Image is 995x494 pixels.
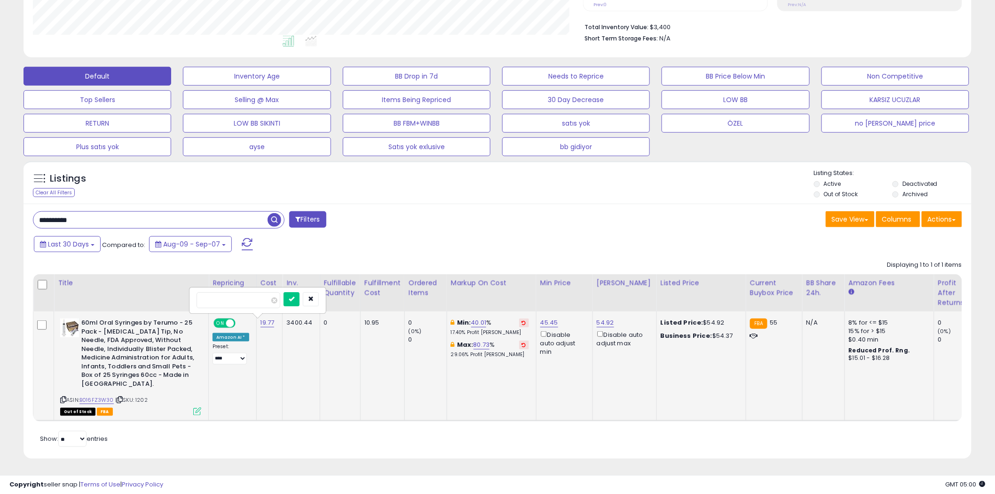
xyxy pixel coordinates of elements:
[457,340,474,349] b: Max:
[50,172,86,185] h5: Listings
[662,114,809,133] button: ÖZEL
[471,318,487,327] a: 40.01
[9,480,44,489] strong: Copyright
[661,278,742,288] div: Listed Price
[584,21,955,32] li: $3,400
[102,240,145,249] span: Compared to:
[806,319,837,327] div: N/A
[9,480,163,489] div: seller snap | |
[593,2,607,8] small: Prev: 0
[213,278,253,288] div: Repricing
[214,319,226,327] span: ON
[938,278,972,308] div: Profit After Returns
[826,211,875,227] button: Save View
[80,480,120,489] a: Terms of Use
[286,278,316,298] div: Inv. value
[661,331,712,340] b: Business Price:
[234,319,249,327] span: OFF
[821,90,969,109] button: KARSIZ UCUZLAR
[849,335,927,344] div: $0.40 min
[750,319,767,329] small: FBA
[364,278,401,298] div: Fulfillment Cost
[261,318,275,327] a: 19.77
[584,23,648,31] b: Total Inventory Value:
[289,211,326,228] button: Filters
[286,319,312,327] div: 3400.44
[213,343,249,365] div: Preset:
[409,319,447,327] div: 0
[540,318,558,327] a: 45.45
[409,335,447,344] div: 0
[343,114,490,133] button: BB FBM+WINBB
[34,236,101,252] button: Last 30 Days
[824,190,858,198] label: Out of Stock
[824,180,841,188] label: Active
[887,261,962,270] div: Displaying 1 to 1 of 1 items
[343,67,490,86] button: BB Drop in 7d
[149,236,232,252] button: Aug-09 - Sep-07
[24,67,171,86] button: Default
[597,318,614,327] a: 54.92
[902,190,928,198] label: Archived
[849,278,930,288] div: Amazon Fees
[938,319,976,327] div: 0
[115,396,148,404] span: | SKU: 1202
[409,327,422,335] small: (0%)
[502,67,650,86] button: Needs to Reprice
[33,188,75,197] div: Clear All Filters
[788,2,806,8] small: Prev: N/A
[821,114,969,133] button: no [PERSON_NAME] price
[24,114,171,133] button: RETURN
[540,278,589,288] div: Min Price
[821,67,969,86] button: Non Competitive
[364,319,397,327] div: 10.95
[40,434,108,443] span: Show: entries
[343,137,490,156] button: Satıs yok exlusive
[540,329,585,356] div: Disable auto adjust min
[946,480,986,489] span: 2025-10-8 05:00 GMT
[849,327,927,335] div: 15% for > $15
[849,346,910,354] b: Reduced Prof. Rng.
[451,341,529,358] div: %
[938,327,951,335] small: (0%)
[584,34,658,42] b: Short Term Storage Fees:
[163,239,220,249] span: Aug-09 - Sep-07
[876,211,920,227] button: Columns
[882,215,912,224] span: Columns
[451,329,529,336] p: 17.40% Profit [PERSON_NAME]
[81,319,196,391] b: 60ml Oral Syringes by Terumo - 25 Pack - [MEDICAL_DATA] Tip, No Needle, FDA Approved, Without Nee...
[451,278,532,288] div: Markup on Cost
[750,278,798,298] div: Current Buybox Price
[938,335,976,344] div: 0
[451,351,529,358] p: 29.06% Profit [PERSON_NAME]
[661,318,703,327] b: Listed Price:
[922,211,962,227] button: Actions
[183,67,331,86] button: Inventory Age
[48,239,89,249] span: Last 30 Days
[770,318,777,327] span: 55
[451,319,529,336] div: %
[324,278,356,298] div: Fulfillable Quantity
[261,278,279,288] div: Cost
[661,319,739,327] div: $54.92
[502,90,650,109] button: 30 Day Decrease
[183,137,331,156] button: ayse
[806,278,841,298] div: BB Share 24h.
[60,408,95,416] span: All listings that are currently out of stock and unavailable for purchase on Amazon
[24,90,171,109] button: Top Sellers
[849,288,854,296] small: Amazon Fees.
[659,34,671,43] span: N/A
[122,480,163,489] a: Privacy Policy
[457,318,471,327] b: Min:
[24,137,171,156] button: Plus satıs yok
[814,169,971,178] p: Listing States:
[213,333,249,342] div: Amazon AI *
[597,329,649,348] div: Disable auto adjust max
[79,396,114,404] a: B016FZ3W30
[60,319,79,337] img: 41-CASXEJBL._SL40_.jpg
[662,67,809,86] button: BB Price Below Min
[447,274,536,311] th: The percentage added to the cost of goods (COGS) that forms the calculator for Min & Max prices.
[474,340,490,350] a: 80.73
[183,90,331,109] button: Selling @ Max
[597,278,653,288] div: [PERSON_NAME]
